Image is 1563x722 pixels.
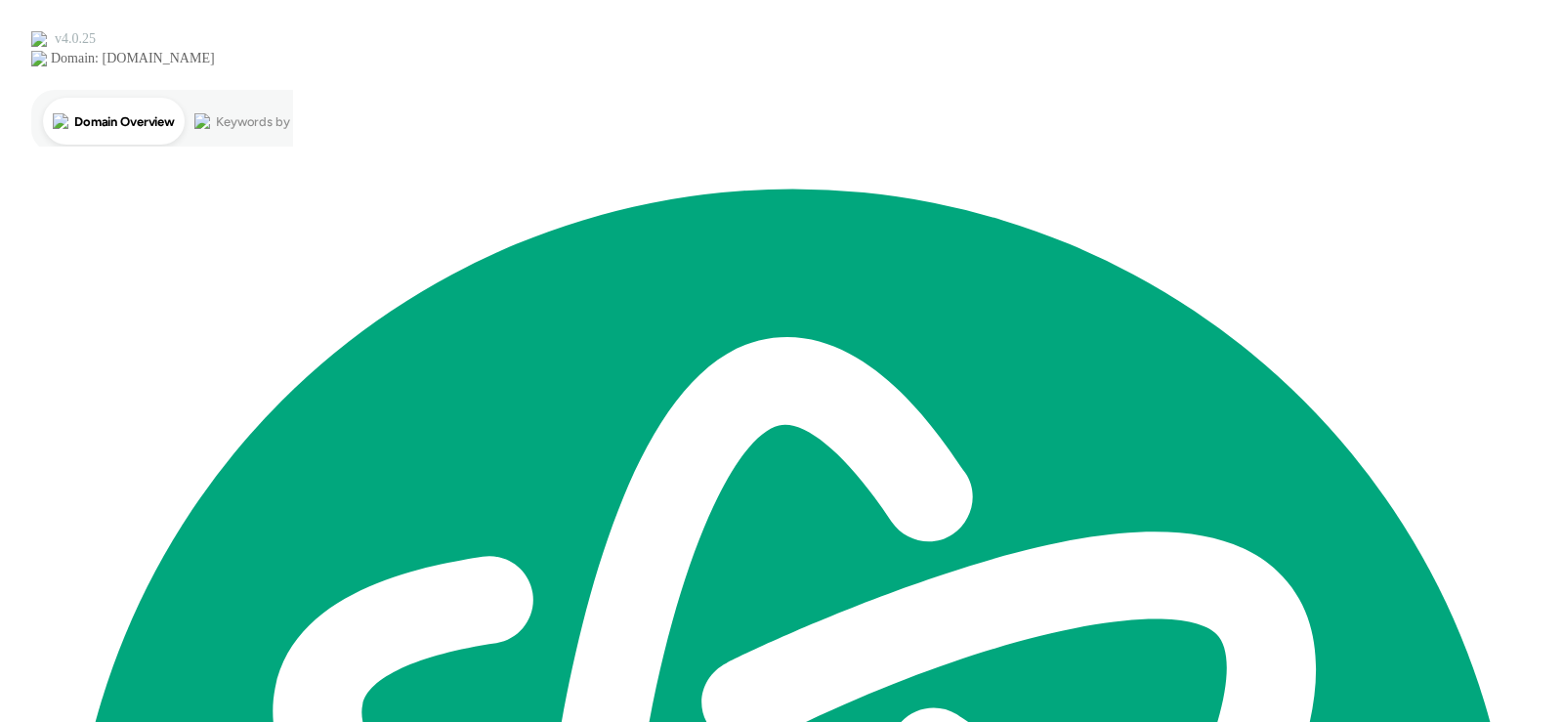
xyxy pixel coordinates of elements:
[74,115,175,128] div: Domain Overview
[51,51,215,66] div: Domain: [DOMAIN_NAME]
[194,113,210,129] img: tab_keywords_by_traffic_grey.svg
[31,51,47,66] img: website_grey.svg
[55,31,96,47] div: v 4.0.25
[31,31,47,47] img: logo_orange.svg
[216,115,329,128] div: Keywords by Traffic
[53,113,68,129] img: tab_domain_overview_orange.svg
